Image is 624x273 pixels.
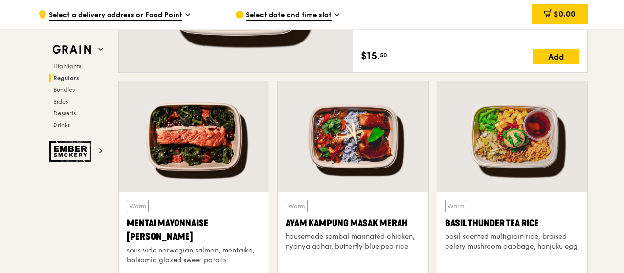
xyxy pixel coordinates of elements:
div: Add [533,49,579,64]
span: $15. [361,49,380,63]
span: Sides [53,98,68,105]
span: Regulars [53,75,79,82]
div: basil scented multigrain rice, braised celery mushroom cabbage, hanjuku egg [445,232,579,252]
img: Grain web logo [49,41,94,59]
span: Drinks [53,122,70,128]
span: Select a delivery address or Food Point [49,10,182,21]
span: Bundles [53,86,75,93]
span: Desserts [53,110,76,117]
div: Warm [445,200,467,212]
div: sous vide norwegian salmon, mentaiko, balsamic glazed sweet potato [127,246,261,265]
div: Warm [286,200,308,212]
div: Basil Thunder Tea Rice [445,216,579,230]
span: 50 [380,51,387,59]
div: Warm [127,200,149,212]
span: $0.00 [554,9,576,19]
div: Mentai Mayonnaise [PERSON_NAME] [127,216,261,244]
span: Select date and time slot [246,10,332,21]
div: Ayam Kampung Masak Merah [286,216,420,230]
div: housemade sambal marinated chicken, nyonya achar, butterfly blue pea rice [286,232,420,252]
img: Ember Smokery web logo [49,141,94,162]
span: Highlights [53,63,81,70]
